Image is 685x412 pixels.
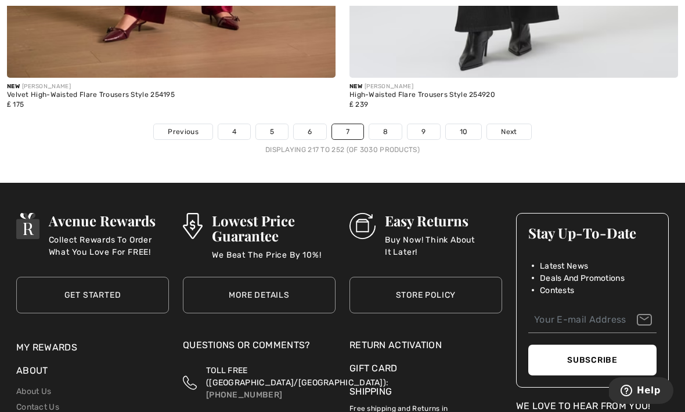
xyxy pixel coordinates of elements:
[528,307,657,333] input: Your E-mail Address
[7,91,336,99] div: Velvet High-Waisted Flare Trousers Style 254195
[349,83,362,90] span: New
[206,390,282,400] a: [PHONE_NUMBER]
[212,249,336,272] p: We Beat The Price By 10%!
[7,100,24,109] span: ₤ 175
[206,366,388,388] span: TOLL FREE ([GEOGRAPHIC_DATA]/[GEOGRAPHIC_DATA]):
[49,234,169,257] p: Collect Rewards To Order What You Love For FREE!
[332,124,363,139] a: 7
[16,277,169,313] a: Get Started
[540,260,588,272] span: Latest News
[528,345,657,375] button: Subscribe
[183,338,336,358] div: Questions or Comments?
[16,213,39,239] img: Avenue Rewards
[408,124,439,139] a: 9
[501,127,517,137] span: Next
[528,225,657,240] h3: Stay Up-To-Date
[349,82,678,91] div: [PERSON_NAME]
[446,124,482,139] a: 10
[16,386,51,396] a: About Us
[183,213,203,239] img: Lowest Price Guarantee
[218,124,250,139] a: 4
[487,124,531,139] a: Next
[385,234,502,257] p: Buy Now! Think About It Later!
[385,213,502,228] h3: Easy Returns
[349,91,678,99] div: High-Waisted Flare Trousers Style 254920
[349,100,368,109] span: ₤ 239
[349,386,392,397] a: Shipping
[349,338,502,352] a: Return Activation
[369,124,402,139] a: 8
[16,402,59,412] a: Contact Us
[168,127,198,137] span: Previous
[7,83,20,90] span: New
[183,364,197,401] img: Toll Free (Canada/US)
[183,277,336,313] a: More Details
[16,342,77,353] a: My Rewards
[212,213,336,243] h3: Lowest Price Guarantee
[294,124,326,139] a: 6
[609,377,673,406] iframe: Opens a widget where you can find more information
[540,272,625,284] span: Deals And Promotions
[349,362,502,375] a: Gift Card
[540,284,574,297] span: Contests
[16,364,169,384] div: About
[7,82,336,91] div: [PERSON_NAME]
[49,213,169,228] h3: Avenue Rewards
[154,124,212,139] a: Previous
[349,213,376,239] img: Easy Returns
[349,277,502,313] a: Store Policy
[256,124,288,139] a: 5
